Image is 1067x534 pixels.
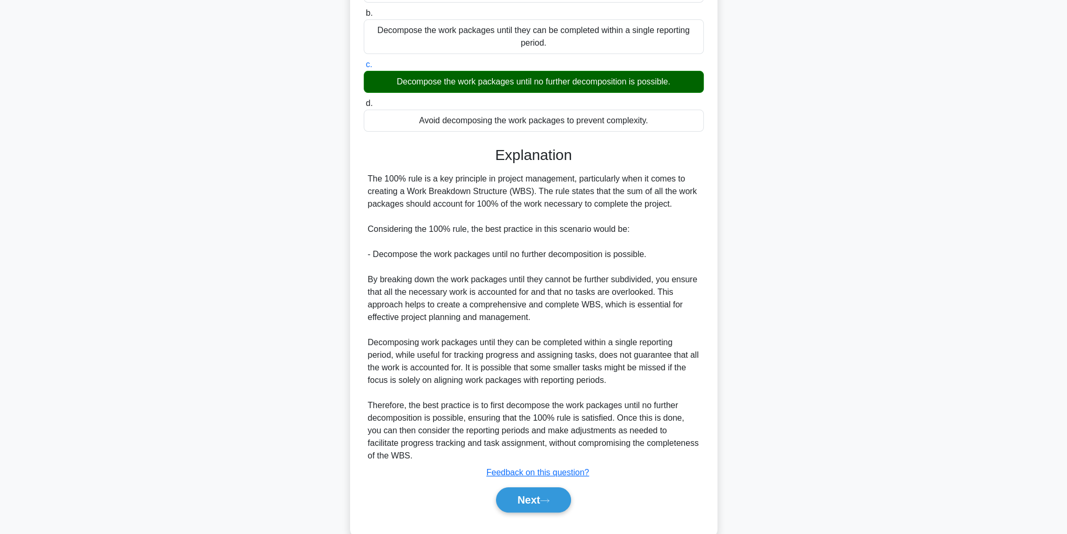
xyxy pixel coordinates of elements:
span: c. [366,60,372,69]
button: Next [496,487,571,512]
div: The 100% rule is a key principle in project management, particularly when it comes to creating a ... [368,173,700,462]
span: b. [366,8,373,17]
a: Feedback on this question? [487,468,589,477]
span: d. [366,99,373,108]
div: Decompose the work packages until no further decomposition is possible. [364,71,704,93]
h3: Explanation [370,146,698,164]
div: Decompose the work packages until they can be completed within a single reporting period. [364,19,704,54]
div: Avoid decomposing the work packages to prevent complexity. [364,110,704,132]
